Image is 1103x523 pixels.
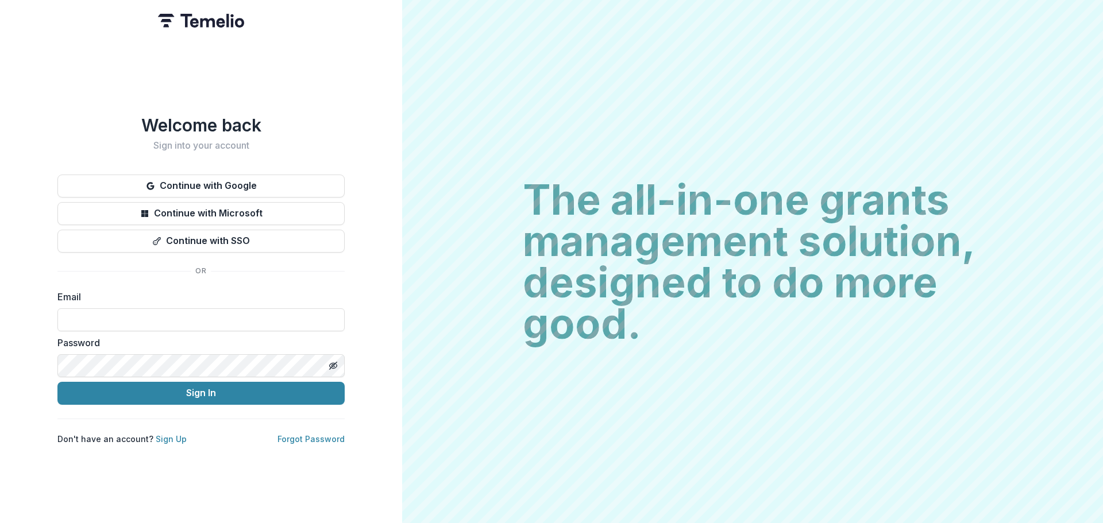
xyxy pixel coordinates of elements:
p: Don't have an account? [57,433,187,445]
button: Continue with Google [57,175,345,197]
h2: Sign into your account [57,140,345,151]
h1: Welcome back [57,115,345,135]
img: Temelio [158,14,244,28]
a: Forgot Password [277,434,345,444]
button: Sign In [57,382,345,405]
button: Toggle password visibility [324,357,342,375]
label: Email [57,290,338,304]
a: Sign Up [156,434,187,444]
button: Continue with SSO [57,230,345,253]
button: Continue with Microsoft [57,202,345,225]
label: Password [57,336,338,350]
